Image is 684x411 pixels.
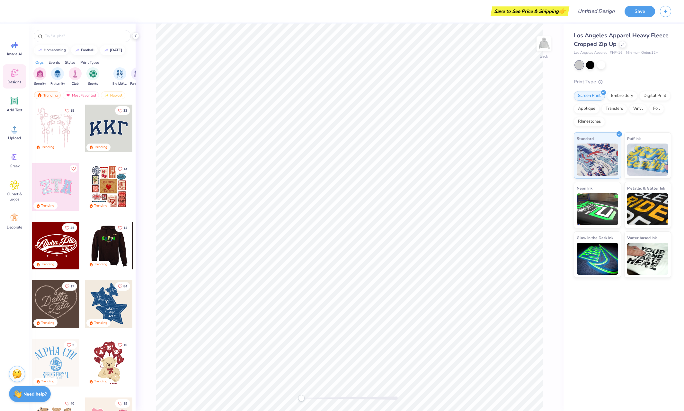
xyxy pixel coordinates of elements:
div: Trending [94,321,107,325]
div: Embroidery [607,91,637,101]
button: filter button [33,67,46,86]
span: Designs [7,79,22,85]
span: Puff Ink [627,135,641,142]
span: Club [72,81,79,86]
button: filter button [86,67,99,86]
div: football [81,48,95,52]
img: trend_line.gif [103,48,109,52]
div: Rhinestones [574,117,605,126]
img: Puff Ink [627,144,669,176]
div: Applique [574,104,600,114]
div: Screen Print [574,91,605,101]
img: Neon Ink [577,193,618,225]
span: 15 [70,109,74,112]
img: Sorority Image [36,70,44,78]
span: 👉 [559,7,566,15]
img: Club Image [72,70,79,78]
div: Transfers [601,104,627,114]
div: Print Type [574,78,671,86]
div: Trending [94,262,107,267]
button: Like [115,341,130,349]
button: Like [115,282,130,291]
span: 45 [70,226,74,229]
button: Like [70,165,77,173]
span: Minimum Order: 12 + [626,50,658,56]
div: filter for Sports [86,67,99,86]
button: Like [62,106,77,115]
button: Like [62,223,77,232]
button: Like [115,106,130,115]
button: Like [115,399,130,408]
div: Back [540,53,548,59]
span: Neon Ink [577,185,592,191]
div: filter for Club [69,67,82,86]
img: Big Little Reveal Image [116,70,123,78]
div: Save to See Price & Shipping [492,6,568,16]
div: Trending [41,262,54,267]
button: Like [64,341,77,349]
div: Trending [41,145,54,150]
button: filter button [69,67,82,86]
button: football [71,45,98,55]
img: Metallic & Glitter Ink [627,193,669,225]
span: Sorority [34,81,46,86]
span: Water based Ink [627,234,657,241]
span: 40 [70,402,74,405]
button: Like [115,165,130,173]
div: Digital Print [639,91,671,101]
img: most_fav.gif [66,93,71,98]
div: filter for Parent's Weekend [130,67,145,86]
button: filter button [130,67,145,86]
div: Accessibility label [298,395,305,401]
span: Los Angeles Apparel Heavy Fleece Cropped Zip Up [574,32,669,48]
div: Foil [649,104,664,114]
img: trending.gif [37,93,42,98]
button: homecoming [34,45,69,55]
span: Clipart & logos [4,191,25,202]
div: Trending [41,321,54,325]
img: trend_line.gif [75,48,80,52]
span: Image AI [7,51,22,57]
div: Events [49,60,60,65]
strong: Need help? [23,391,47,397]
img: Back [537,37,550,50]
span: # HF-16 [610,50,623,56]
div: Trending [34,91,61,99]
button: Save [625,6,655,17]
span: Parent's Weekend [130,81,145,86]
div: Orgs [35,60,44,65]
button: Like [62,399,77,408]
input: Try "Alpha" [44,33,127,39]
span: Decorate [7,225,22,230]
div: halloween [110,48,122,52]
div: Styles [65,60,76,65]
span: Glow in the Dark Ink [577,234,613,241]
button: filter button [50,67,65,86]
div: Trending [94,203,107,208]
div: Trending [41,379,54,384]
div: Trending [94,379,107,384]
img: Fraternity Image [54,70,61,78]
span: 84 [123,285,127,288]
span: Add Text [7,107,22,113]
img: Glow in the Dark Ink [577,243,618,275]
div: filter for Fraternity [50,67,65,86]
span: 5 [72,343,74,347]
img: Water based Ink [627,243,669,275]
span: 17 [70,285,74,288]
span: 19 [123,402,127,405]
img: Standard [577,144,618,176]
div: Newest [101,91,125,99]
input: Untitled Design [573,5,620,18]
div: filter for Sorority [33,67,46,86]
span: Big Little Reveal [112,81,127,86]
button: Like [115,223,130,232]
div: Print Types [80,60,100,65]
img: Sports Image [89,70,97,78]
span: Los Angeles Apparel [574,50,607,56]
span: Upload [8,135,21,141]
div: Vinyl [629,104,647,114]
span: 10 [123,343,127,347]
div: filter for Big Little Reveal [112,67,127,86]
span: 14 [123,226,127,229]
